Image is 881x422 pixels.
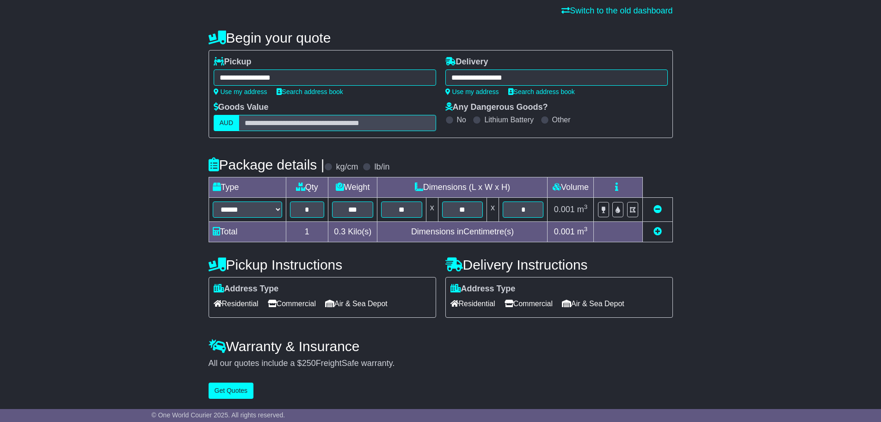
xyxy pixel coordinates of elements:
h4: Begin your quote [209,30,673,45]
a: Switch to the old dashboard [561,6,672,15]
span: 0.3 [334,227,345,236]
label: Other [552,115,571,124]
label: Goods Value [214,102,269,113]
h4: Package details | [209,157,325,172]
td: Kilo(s) [328,222,377,242]
label: Address Type [450,284,516,294]
span: Air & Sea Depot [325,296,388,311]
label: Any Dangerous Goods? [445,102,548,113]
td: Total [209,222,286,242]
label: No [457,115,466,124]
sup: 3 [584,203,588,210]
td: x [426,198,438,222]
td: Dimensions in Centimetre(s) [377,222,548,242]
span: 250 [302,359,316,368]
a: Add new item [653,227,662,236]
label: Pickup [214,57,252,67]
label: kg/cm [336,162,358,172]
span: 0.001 [554,227,575,236]
div: All our quotes include a $ FreightSafe warranty. [209,359,673,369]
h4: Pickup Instructions [209,257,436,272]
td: 1 [286,222,328,242]
td: Type [209,177,286,198]
h4: Warranty & Insurance [209,339,673,354]
a: Search address book [508,88,575,95]
span: m [577,227,588,236]
button: Get Quotes [209,383,254,399]
label: Lithium Battery [484,115,534,124]
label: lb/in [374,162,389,172]
span: Commercial [268,296,316,311]
a: Use my address [214,88,267,95]
a: Use my address [445,88,499,95]
span: © One World Courier 2025. All rights reserved. [152,411,285,419]
sup: 3 [584,226,588,233]
span: 0.001 [554,205,575,214]
h4: Delivery Instructions [445,257,673,272]
span: Air & Sea Depot [562,296,624,311]
label: Delivery [445,57,488,67]
td: Weight [328,177,377,198]
td: x [487,198,499,222]
a: Remove this item [653,205,662,214]
label: Address Type [214,284,279,294]
a: Search address book [277,88,343,95]
td: Volume [548,177,594,198]
td: Dimensions (L x W x H) [377,177,548,198]
td: Qty [286,177,328,198]
span: Residential [214,296,259,311]
span: Commercial [505,296,553,311]
span: Residential [450,296,495,311]
label: AUD [214,115,240,131]
span: m [577,205,588,214]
